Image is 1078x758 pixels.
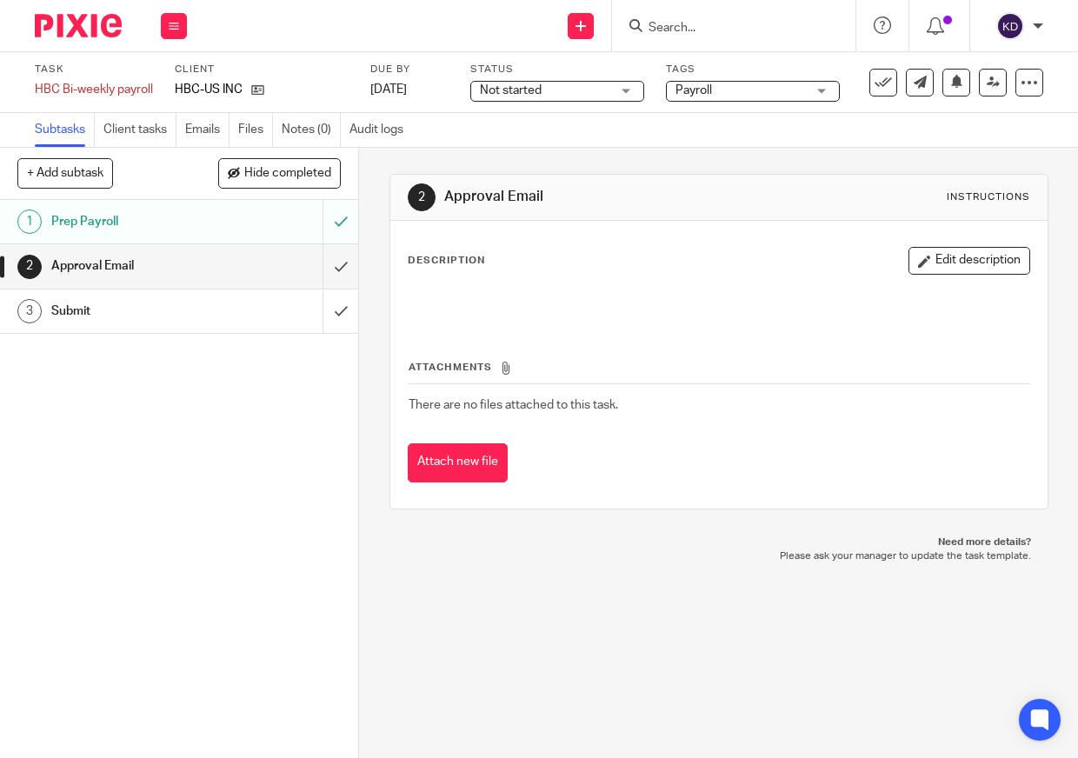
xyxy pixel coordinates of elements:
[996,12,1024,40] img: svg%3E
[408,443,508,482] button: Attach new file
[185,113,230,147] a: Emails
[407,535,1031,549] p: Need more details?
[409,399,618,411] span: There are no files attached to this task.
[370,83,407,96] span: [DATE]
[35,113,95,147] a: Subtasks
[51,298,221,324] h1: Submit
[470,63,644,76] label: Status
[647,21,803,37] input: Search
[238,113,273,147] a: Files
[349,113,412,147] a: Audit logs
[51,253,221,279] h1: Approval Email
[17,299,42,323] div: 3
[17,158,113,188] button: + Add subtask
[175,63,349,76] label: Client
[480,84,542,96] span: Not started
[908,247,1030,275] button: Edit description
[409,362,492,372] span: Attachments
[444,188,755,206] h1: Approval Email
[675,84,712,96] span: Payroll
[17,209,42,234] div: 1
[103,113,176,147] a: Client tasks
[947,190,1030,204] div: Instructions
[282,113,341,147] a: Notes (0)
[218,158,341,188] button: Hide completed
[17,255,42,279] div: 2
[35,81,153,98] div: HBC Bi-weekly payroll
[666,63,840,76] label: Tags
[51,209,221,235] h1: Prep Payroll
[407,549,1031,563] p: Please ask your manager to update the task template.
[35,14,122,37] img: Pixie
[408,254,485,268] p: Description
[175,81,243,98] p: HBC-US INC
[35,63,153,76] label: Task
[244,167,331,181] span: Hide completed
[370,63,449,76] label: Due by
[408,183,436,211] div: 2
